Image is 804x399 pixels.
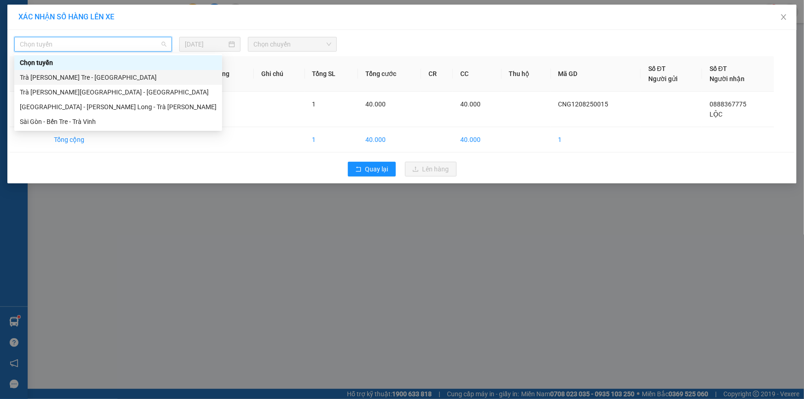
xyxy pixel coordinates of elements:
[185,39,227,49] input: 12/08/2025
[8,8,53,30] div: Cầu Ngang
[14,70,222,85] div: Trà Vinh - Bến Tre - Sài Gòn
[14,100,222,114] div: Sài Gòn - Vĩnh Long - Trà Vinh
[710,111,722,118] span: LỘC
[780,13,787,21] span: close
[254,56,305,92] th: Ghi chú
[305,127,358,153] td: 1
[348,162,396,176] button: rollbackQuay lại
[10,92,47,127] td: 1
[551,127,641,153] td: 1
[771,5,797,30] button: Close
[453,127,501,153] td: 40.000
[358,56,421,92] th: Tổng cước
[358,127,421,153] td: 40.000
[648,65,666,72] span: Số ĐT
[710,100,746,108] span: 0888367775
[20,37,166,51] span: Chọn tuyến
[60,29,153,40] div: CÒN
[453,56,501,92] th: CC
[47,127,117,153] td: Tổng cộng
[20,87,217,97] div: Trà [PERSON_NAME][GEOGRAPHIC_DATA] - [GEOGRAPHIC_DATA]
[66,58,78,71] span: SL
[14,114,222,129] div: Sài Gòn - Bến Tre - Trà Vinh
[60,8,82,18] span: Nhận:
[14,55,222,70] div: Chọn tuyến
[20,117,217,127] div: Sài Gòn - Bến Tre - Trà Vinh
[20,58,217,68] div: Chọn tuyến
[405,162,457,176] button: uploadLên hàng
[253,37,331,51] span: Chọn chuyến
[10,56,47,92] th: STT
[648,75,678,82] span: Người gửi
[8,59,153,70] div: Tên hàng: J ( : 2 )
[421,56,453,92] th: CR
[710,65,727,72] span: Số ĐT
[14,85,222,100] div: Trà Vinh - Vĩnh Long - Sài Gòn
[355,166,362,173] span: rollback
[8,9,22,18] span: Gửi:
[60,40,153,53] div: 0865999297
[502,56,551,92] th: Thu hộ
[460,100,481,108] span: 40.000
[305,56,358,92] th: Tổng SL
[18,12,114,21] span: XÁC NHẬN SỐ HÀNG LÊN XE
[365,164,388,174] span: Quay lại
[558,100,609,108] span: CNG1208250015
[60,8,153,29] div: [GEOGRAPHIC_DATA]
[193,56,254,92] th: Loại hàng
[551,56,641,92] th: Mã GD
[312,100,316,108] span: 1
[20,102,217,112] div: [GEOGRAPHIC_DATA] - [PERSON_NAME] Long - Trà [PERSON_NAME]
[365,100,386,108] span: 40.000
[710,75,745,82] span: Người nhận
[20,72,217,82] div: Trà [PERSON_NAME] Tre - [GEOGRAPHIC_DATA]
